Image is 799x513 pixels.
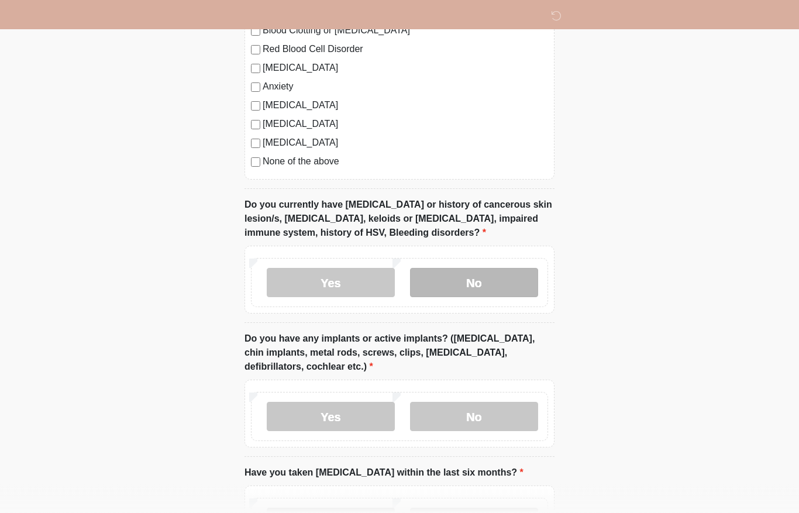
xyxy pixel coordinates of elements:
label: Do you have any implants or active implants? ([MEDICAL_DATA], chin implants, metal rods, screws, ... [244,332,555,374]
label: [MEDICAL_DATA] [263,136,548,150]
input: Red Blood Cell Disorder [251,46,260,55]
label: No [410,402,538,432]
label: Red Blood Cell Disorder [263,43,548,57]
label: None of the above [263,155,548,169]
input: None of the above [251,158,260,167]
label: No [410,268,538,298]
input: [MEDICAL_DATA] [251,102,260,111]
label: [MEDICAL_DATA] [263,99,548,113]
label: [MEDICAL_DATA] [263,118,548,132]
input: [MEDICAL_DATA] [251,64,260,74]
input: Anxiety [251,83,260,92]
label: [MEDICAL_DATA] [263,61,548,75]
label: Anxiety [263,80,548,94]
input: [MEDICAL_DATA] [251,120,260,130]
input: [MEDICAL_DATA] [251,139,260,149]
label: Do you currently have [MEDICAL_DATA] or history of cancerous skin lesion/s, [MEDICAL_DATA], keloi... [244,198,555,240]
label: Yes [267,402,395,432]
label: Have you taken [MEDICAL_DATA] within the last six months? [244,466,524,480]
img: DM Wellness & Aesthetics Logo [233,9,248,23]
label: Yes [267,268,395,298]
